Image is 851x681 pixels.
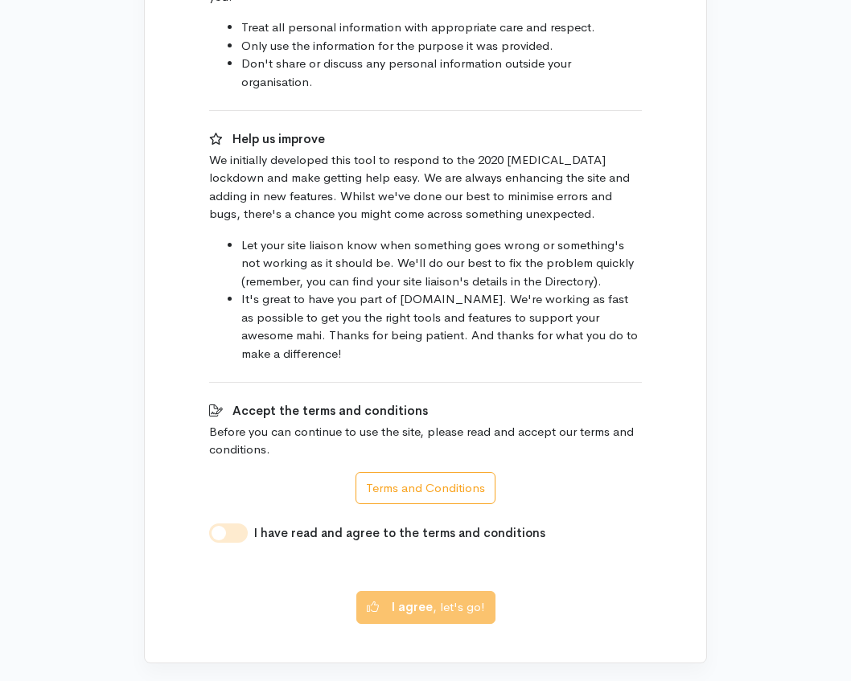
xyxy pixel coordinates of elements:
[241,55,642,91] li: Don't share or discuss any personal information outside your organisation.
[241,236,642,291] li: Let your site liaison know when something goes wrong or something's not working as it should be. ...
[241,290,642,363] li: It's great to have you part of [DOMAIN_NAME]. We're working as fast as possible to get you the ri...
[254,524,545,543] label: I have read and agree to the terms and conditions
[232,403,428,418] b: Accept the terms and conditions
[241,37,642,55] li: Only use the information for the purpose it was provided.
[209,423,642,459] p: Before you can continue to use the site, please read and accept our terms and conditions.
[232,131,325,146] b: Help us improve
[241,18,642,37] li: Treat all personal information with appropriate care and respect.
[209,151,642,224] p: We initially developed this tool to respond to the 2020 [MEDICAL_DATA] lockdown and make getting ...
[356,472,495,505] button: Terms and Conditions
